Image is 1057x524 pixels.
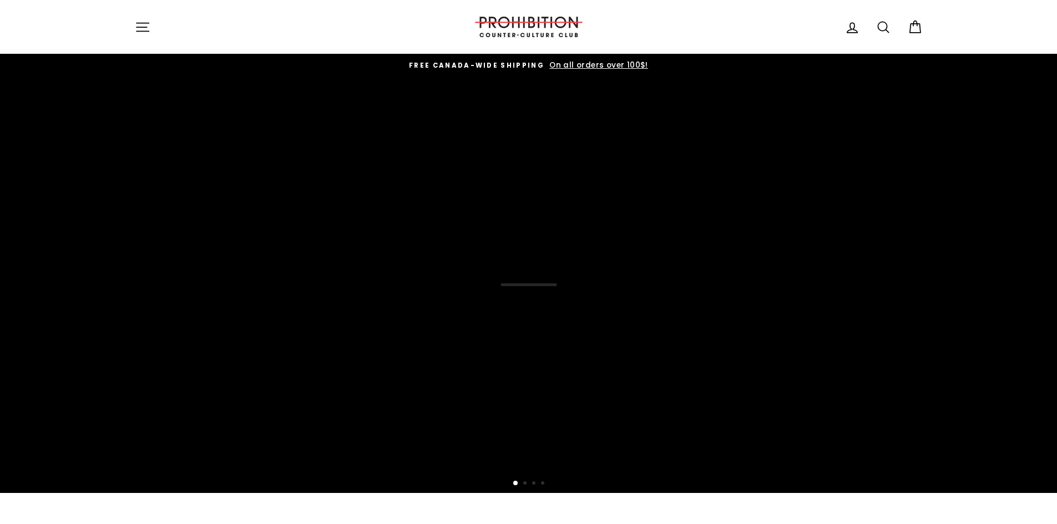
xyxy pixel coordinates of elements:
button: 3 [532,481,538,487]
img: PROHIBITION COUNTER-CULTURE CLUB [473,17,584,37]
span: FREE CANADA-WIDE SHIPPING [409,61,544,70]
button: 2 [523,481,529,487]
button: 1 [513,481,519,486]
a: FREE CANADA-WIDE SHIPPING On all orders over 100$! [138,59,920,72]
span: On all orders over 100$! [547,60,648,70]
button: 4 [541,481,547,487]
